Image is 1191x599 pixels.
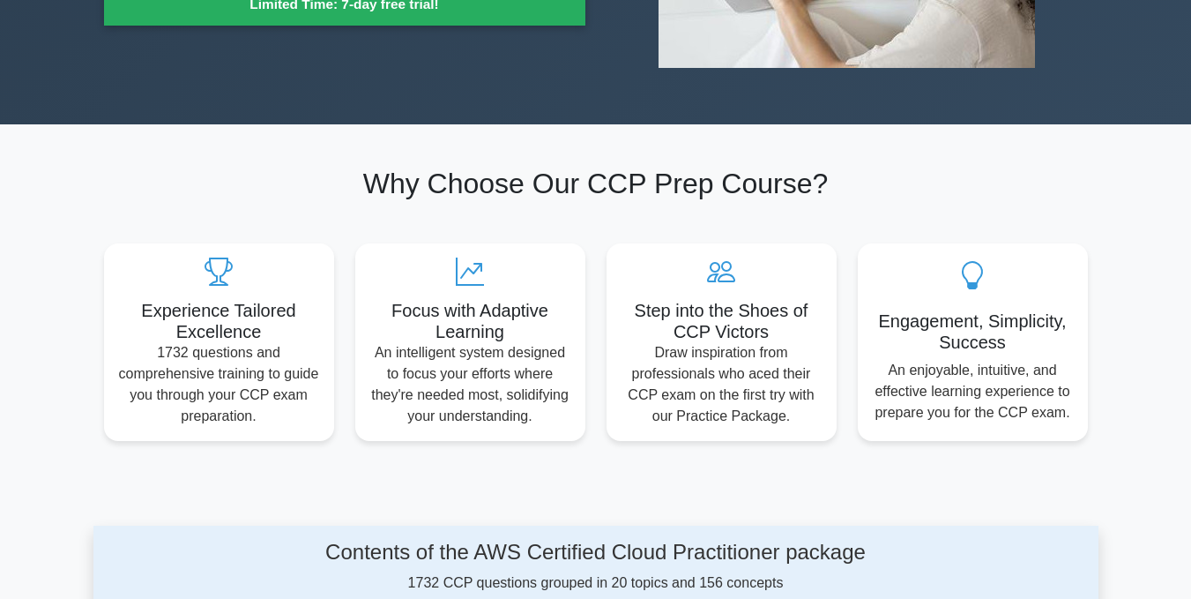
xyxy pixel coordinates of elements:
[240,540,951,594] div: 1732 CCP questions grouped in 20 topics and 156 concepts
[240,540,951,565] h4: Contents of the AWS Certified Cloud Practitioner package
[872,311,1074,353] h5: Engagement, Simplicity, Success
[621,342,823,427] p: Draw inspiration from professionals who aced their CCP exam on the first try with our Practice Pa...
[369,342,571,427] p: An intelligent system designed to focus your efforts where they're needed most, solidifying your ...
[118,342,320,427] p: 1732 questions and comprehensive training to guide you through your CCP exam preparation.
[118,300,320,342] h5: Experience Tailored Excellence
[621,300,823,342] h5: Step into the Shoes of CCP Victors
[872,360,1074,423] p: An enjoyable, intuitive, and effective learning experience to prepare you for the CCP exam.
[369,300,571,342] h5: Focus with Adaptive Learning
[104,167,1088,200] h2: Why Choose Our CCP Prep Course?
